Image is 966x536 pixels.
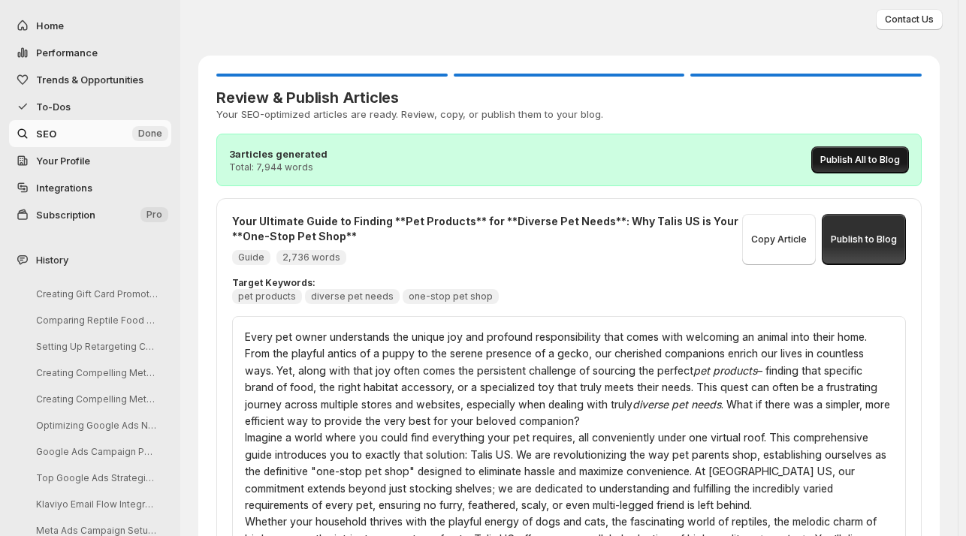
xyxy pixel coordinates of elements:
button: Copy Article [742,214,816,265]
span: Home [36,20,64,32]
span: Trends & Opportunities [36,74,143,86]
span: Contact Us [885,14,934,26]
span: Guide [238,251,264,263]
button: Comparing Reptile Food Vendors: Quality & Delivery [24,309,167,332]
button: Home [9,12,171,39]
span: 2,736 words [282,251,340,263]
span: History [36,252,68,267]
button: Klaviyo Email Flow Integration Issues [24,492,167,516]
button: Setting Up Retargeting Campaigns [24,335,167,358]
p: Target Keywords: [232,277,906,289]
em: pet products [693,364,757,377]
button: Publish to Blog [822,214,906,265]
button: Performance [9,39,171,66]
span: Publish All to Blog [820,154,900,166]
button: Creating Compelling Meta Ads Creatives [24,361,167,384]
span: Your Profile [36,155,90,167]
span: diverse pet needs [311,291,394,303]
button: Optimizing Google Ads Negative Keywords [24,414,167,437]
span: SEO [36,128,56,140]
span: To-Dos [36,101,71,113]
button: Publish All to Blog [811,146,909,173]
h4: Your Ultimate Guide to Finding **Pet Products** for **Diverse Pet Needs**: Why Talis US is Your *... [232,214,742,244]
span: Integrations [36,182,92,194]
button: Creating Compelling Meta Ad Creatives [24,387,167,411]
button: Trends & Opportunities [9,66,171,93]
button: Contact Us [876,9,943,30]
button: Google Ads Campaign Performance Analysis [24,440,167,463]
a: SEO [9,120,171,147]
span: one-stop pet shop [409,291,493,303]
button: Creating Gift Card Promotions [24,282,167,306]
span: Done [138,128,162,140]
p: Imagine a world where you could find everything your pet requires, all conveniently under one vir... [245,429,893,513]
p: 3 articles generated [229,146,328,161]
button: Top Google Ads Strategies in Pet Supplies [24,466,167,489]
button: To-Dos [9,93,171,120]
span: Pro [146,209,162,221]
span: Subscription [36,209,95,221]
p: Your SEO-optimized articles are ready. Review, copy, or publish them to your blog. [216,107,922,122]
p: Every pet owner understands the unique joy and profound responsibility that comes with welcoming ... [245,329,893,429]
em: diverse pet needs [632,398,721,411]
span: Copy Article [751,233,807,245]
span: Publish to Blog [831,233,897,245]
span: pet products [238,291,296,303]
h3: Review & Publish Articles [216,89,922,107]
a: Integrations [9,174,171,201]
p: Total: 7,944 words [229,161,328,173]
span: Performance [36,47,98,59]
a: Your Profile [9,147,171,174]
button: Subscription [9,201,171,228]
